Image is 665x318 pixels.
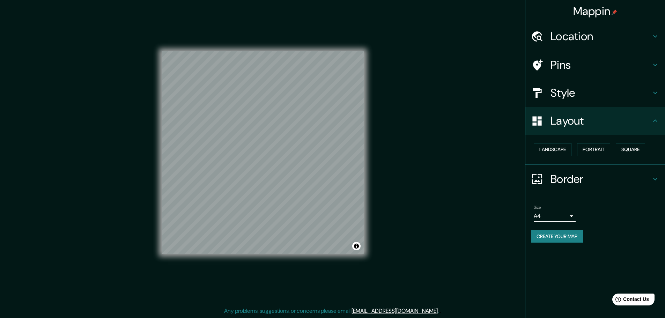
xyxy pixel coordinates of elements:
img: pin-icon.png [612,9,617,15]
div: . [440,307,441,315]
div: . [439,307,440,315]
button: Square [616,143,645,156]
button: Landscape [534,143,571,156]
h4: Pins [551,58,651,72]
button: Toggle attribution [352,242,361,250]
button: Portrait [577,143,610,156]
h4: Location [551,29,651,43]
label: Size [534,204,541,210]
p: Any problems, suggestions, or concerns please email . [224,307,439,315]
h4: Mappin [573,4,618,18]
h4: Layout [551,114,651,128]
div: Location [525,22,665,50]
canvas: Map [162,51,364,254]
div: A4 [534,210,576,222]
h4: Border [551,172,651,186]
div: Style [525,79,665,107]
a: [EMAIL_ADDRESS][DOMAIN_NAME] [352,307,438,315]
iframe: Help widget launcher [603,291,657,310]
h4: Style [551,86,651,100]
div: Border [525,165,665,193]
button: Create your map [531,230,583,243]
div: Pins [525,51,665,79]
div: Layout [525,107,665,135]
